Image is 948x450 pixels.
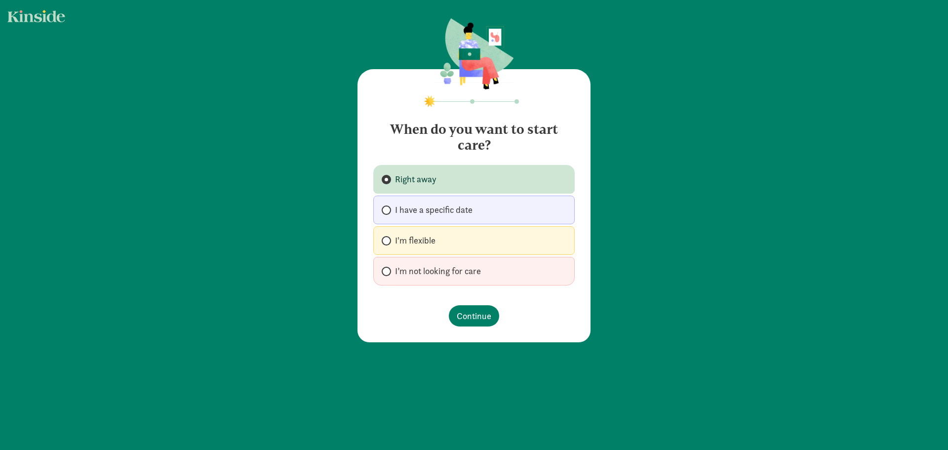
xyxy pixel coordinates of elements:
[449,305,499,327] button: Continue
[395,265,481,277] span: I’m not looking for care
[395,204,473,216] span: I have a specific date
[457,309,491,323] span: Continue
[395,173,436,185] span: Right away
[395,235,435,246] span: I'm flexible
[373,114,575,153] h4: When do you want to start care?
